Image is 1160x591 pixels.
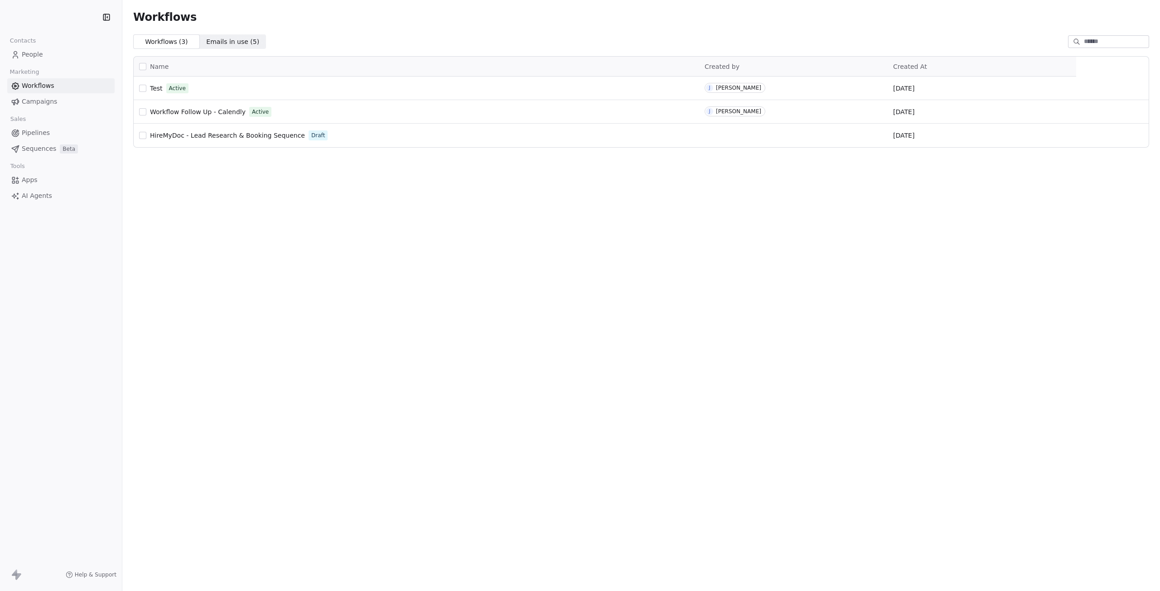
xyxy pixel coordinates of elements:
a: Campaigns [7,94,115,109]
span: Beta [60,144,78,154]
span: Contacts [6,34,40,48]
span: Apps [22,175,38,185]
span: Created At [893,63,927,70]
span: People [22,50,43,59]
a: People [7,47,115,62]
span: Emails in use ( 5 ) [206,37,259,47]
span: Active [169,84,186,92]
span: Help & Support [75,571,116,578]
div: J [709,84,710,91]
span: Workflows [133,11,197,24]
span: [DATE] [893,107,914,116]
span: Workflow Follow Up - Calendly [150,108,246,115]
span: Workflows [22,81,54,91]
span: Active [252,108,269,116]
a: Apps [7,173,115,187]
a: Pipelines [7,125,115,140]
span: [DATE] [893,84,914,93]
span: [DATE] [893,131,914,140]
span: Campaigns [22,97,57,106]
span: Sales [6,112,30,126]
span: Sequences [22,144,56,154]
a: Workflows [7,78,115,93]
div: [PERSON_NAME] [716,108,761,115]
span: Test [150,85,163,92]
span: Pipelines [22,128,50,138]
a: Help & Support [66,571,116,578]
a: HireMyDoc - Lead Research & Booking Sequence [150,131,305,140]
span: Created by [705,63,739,70]
a: AI Agents [7,188,115,203]
div: [PERSON_NAME] [716,85,761,91]
span: Name [150,62,169,72]
div: J [709,108,710,115]
span: Tools [6,159,29,173]
a: SequencesBeta [7,141,115,156]
a: Workflow Follow Up - Calendly [150,107,246,116]
span: Draft [311,131,325,139]
a: Test [150,84,163,93]
span: AI Agents [22,191,52,201]
span: Marketing [6,65,43,79]
span: HireMyDoc - Lead Research & Booking Sequence [150,132,305,139]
